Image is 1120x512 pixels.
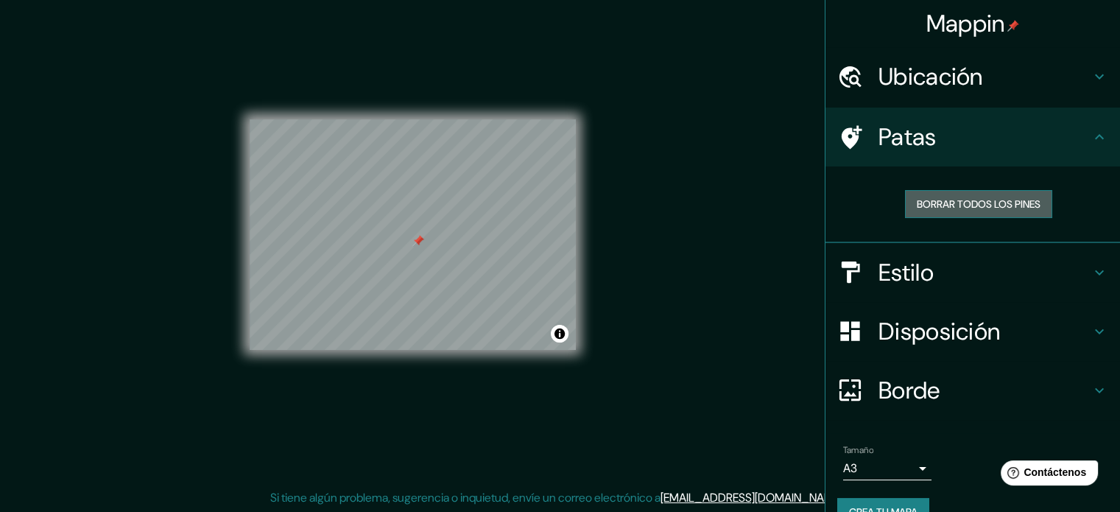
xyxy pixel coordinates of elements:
font: Mappin [926,8,1005,39]
img: pin-icon.png [1007,20,1019,32]
font: Tamaño [843,444,873,456]
div: Patas [825,108,1120,166]
font: A3 [843,460,857,476]
canvas: Mapa [250,119,576,350]
div: Ubicación [825,47,1120,106]
button: Activar o desactivar atribución [551,325,568,343]
iframe: Lanzador de widgets de ayuda [989,455,1104,496]
div: Disposición [825,302,1120,361]
font: Borde [878,375,940,406]
div: A3 [843,457,931,480]
font: Patas [878,122,937,152]
font: Disposición [878,316,1000,347]
font: Si tiene algún problema, sugerencia o inquietud, envíe un correo electrónico a [270,490,661,505]
font: Ubicación [878,61,983,92]
div: Estilo [825,243,1120,302]
a: [EMAIL_ADDRESS][DOMAIN_NAME] [661,490,842,505]
button: Borrar todos los pines [905,190,1052,218]
font: Estilo [878,257,934,288]
font: Borrar todos los pines [917,197,1040,211]
div: Borde [825,361,1120,420]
